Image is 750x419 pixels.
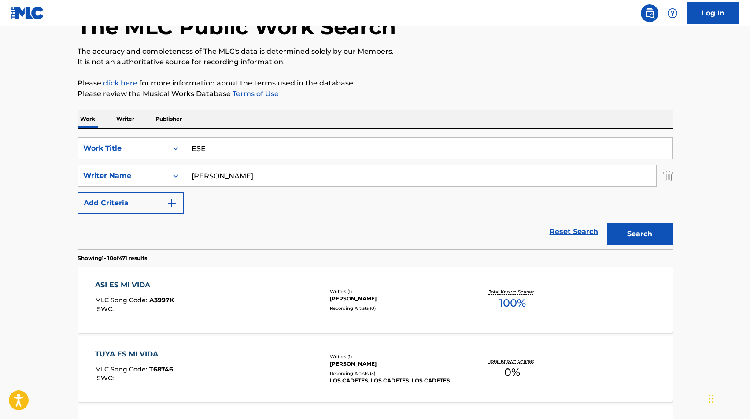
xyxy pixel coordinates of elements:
[78,267,673,333] a: ASI ES MI VIDAMLC Song Code:A3997KISWC:Writers (1)[PERSON_NAME]Recording Artists (0)Total Known S...
[95,296,149,304] span: MLC Song Code :
[78,57,673,67] p: It is not an authoritative source for recording information.
[330,353,463,360] div: Writers ( 1 )
[83,171,163,181] div: Writer Name
[489,358,536,364] p: Total Known Shares:
[95,280,174,290] div: ASI ES MI VIDA
[78,110,98,128] p: Work
[330,305,463,311] div: Recording Artists ( 0 )
[149,365,173,373] span: T68746
[664,4,681,22] div: Help
[607,223,673,245] button: Search
[663,165,673,187] img: Delete Criterion
[78,336,673,402] a: TUYA ES MI VIDAMLC Song Code:T68746ISWC:Writers (1)[PERSON_NAME]Recording Artists (3)LOS CADETES,...
[166,198,177,208] img: 9d2ae6d4665cec9f34b9.svg
[11,7,44,19] img: MLC Logo
[153,110,185,128] p: Publisher
[641,4,658,22] a: Public Search
[95,374,116,382] span: ISWC :
[95,305,116,313] span: ISWC :
[78,89,673,99] p: Please review the Musical Works Database
[78,14,396,40] h1: The MLC Public Work Search
[78,46,673,57] p: The accuracy and completeness of The MLC's data is determined solely by our Members.
[330,295,463,303] div: [PERSON_NAME]
[706,377,750,419] div: Widget de chat
[78,137,673,249] form: Search Form
[83,143,163,154] div: Work Title
[545,222,602,241] a: Reset Search
[330,377,463,385] div: LOS CADETES, LOS CADETES, LOS CADETES
[95,365,149,373] span: MLC Song Code :
[103,79,137,87] a: click here
[489,289,536,295] p: Total Known Shares:
[499,295,526,311] span: 100 %
[644,8,655,19] img: search
[504,364,520,380] span: 0 %
[78,192,184,214] button: Add Criteria
[709,386,714,412] div: Arrastrar
[95,349,173,360] div: TUYA ES MI VIDA
[330,370,463,377] div: Recording Artists ( 3 )
[330,288,463,295] div: Writers ( 1 )
[667,8,678,19] img: help
[231,89,279,98] a: Terms of Use
[149,296,174,304] span: A3997K
[330,360,463,368] div: [PERSON_NAME]
[78,254,147,262] p: Showing 1 - 10 of 471 results
[114,110,137,128] p: Writer
[78,78,673,89] p: Please for more information about the terms used in the database.
[706,377,750,419] iframe: Chat Widget
[687,2,739,24] a: Log In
